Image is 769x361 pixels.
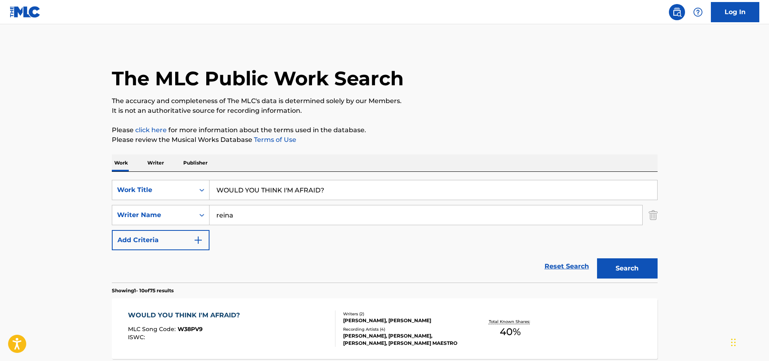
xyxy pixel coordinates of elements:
p: The accuracy and completeness of The MLC's data is determined solely by our Members. [112,96,658,106]
img: help [693,7,703,17]
span: 40 % [500,325,521,339]
iframe: Chat Widget [729,322,769,361]
a: Reset Search [541,258,593,275]
div: WOULD YOU THINK I'M AFRAID? [128,310,244,320]
span: ISWC : [128,334,147,341]
h1: The MLC Public Work Search [112,66,404,91]
p: Total Known Shares: [489,319,532,325]
p: Please for more information about the terms used in the database. [112,125,658,135]
div: [PERSON_NAME], [PERSON_NAME], [PERSON_NAME], [PERSON_NAME] MAESTRO [343,332,465,347]
div: Help [690,4,706,20]
div: Drag [731,330,736,355]
p: It is not an authoritative source for recording information. [112,106,658,116]
p: Publisher [181,154,210,171]
div: Writers ( 2 ) [343,311,465,317]
img: MLC Logo [10,6,41,18]
a: Public Search [669,4,685,20]
img: Delete Criterion [649,205,658,225]
div: Writer Name [117,210,190,220]
div: [PERSON_NAME], [PERSON_NAME] [343,317,465,324]
img: 9d2ae6d4665cec9f34b9.svg [193,235,203,245]
img: search [672,7,682,17]
p: Writer [145,154,166,171]
span: W38PV9 [178,325,203,333]
a: click here [135,126,167,134]
p: Showing 1 - 10 of 75 results [112,287,174,294]
span: MLC Song Code : [128,325,178,333]
p: Please review the Musical Works Database [112,135,658,145]
div: Work Title [117,185,190,195]
a: WOULD YOU THINK I'M AFRAID?MLC Song Code:W38PV9ISWC:Writers (2)[PERSON_NAME], [PERSON_NAME]Record... [112,298,658,359]
button: Add Criteria [112,230,210,250]
p: Work [112,154,130,171]
button: Search [597,258,658,279]
a: Log In [711,2,759,22]
a: Terms of Use [252,136,296,144]
form: Search Form [112,180,658,283]
div: Recording Artists ( 4 ) [343,326,465,332]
